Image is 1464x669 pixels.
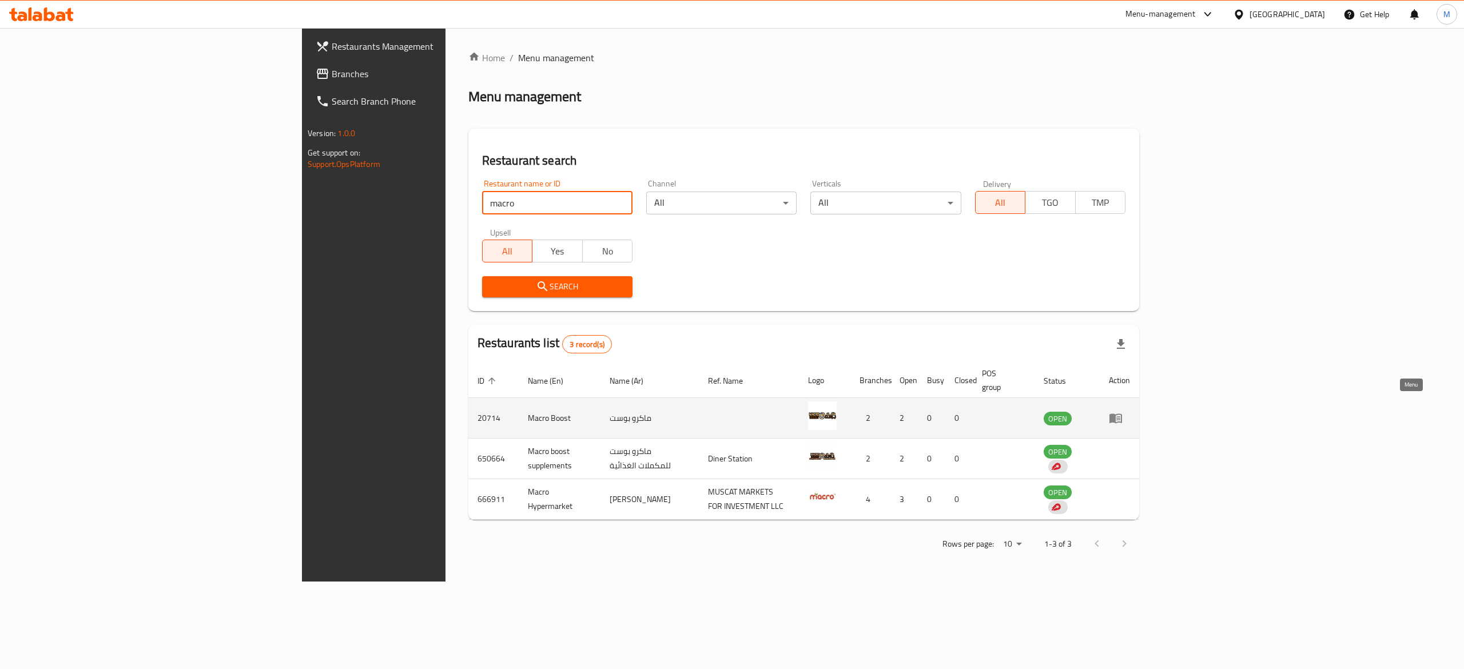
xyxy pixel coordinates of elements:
div: All [810,192,961,214]
th: Open [890,363,918,398]
div: OPEN [1044,485,1072,499]
a: Branches [307,60,547,87]
span: Menu management [518,51,594,65]
a: Search Branch Phone [307,87,547,115]
h2: Menu management [468,87,581,106]
span: Search Branch Phone [332,94,538,108]
span: Branches [332,67,538,81]
td: ماكرو بوست للمكملات الغذائية [600,439,699,479]
button: No [582,240,632,262]
div: Menu-management [1125,7,1196,21]
img: delivery hero logo [1051,502,1061,512]
span: All [487,243,528,260]
span: Yes [537,243,578,260]
img: Macro Boost [808,401,837,430]
div: Total records count [562,335,612,353]
p: Rows per page: [942,537,994,551]
span: Search [491,280,623,294]
span: OPEN [1044,486,1072,499]
td: 0 [918,439,945,479]
th: Logo [799,363,850,398]
label: Delivery [983,180,1012,188]
a: Restaurants Management [307,33,547,60]
td: 3 [890,479,918,520]
span: Name (En) [528,374,578,388]
th: Busy [918,363,945,398]
td: 2 [890,439,918,479]
a: Support.OpsPlatform [308,157,380,172]
span: No [587,243,628,260]
input: Search for restaurant name or ID.. [482,192,632,214]
img: Macro boost supplements [808,442,837,471]
button: Yes [532,240,582,262]
img: Macro Hypermarket [808,483,837,511]
td: MUSCAT MARKETS FOR INVESTMENT LLC [699,479,799,520]
td: 0 [945,479,973,520]
div: All [646,192,797,214]
p: 1-3 of 3 [1044,537,1072,551]
td: 0 [918,398,945,439]
div: Indicates that the vendor menu management has been moved to DH Catalog service [1048,460,1068,473]
span: Ref. Name [708,374,758,388]
td: Diner Station [699,439,799,479]
span: OPEN [1044,412,1072,425]
button: TMP [1075,191,1125,214]
span: Version: [308,126,336,141]
span: ID [478,374,499,388]
td: 2 [850,398,890,439]
span: TMP [1080,194,1121,211]
table: enhanced table [468,363,1139,520]
span: Status [1044,374,1081,388]
span: Restaurants Management [332,39,538,53]
nav: breadcrumb [468,51,1139,65]
th: Branches [850,363,890,398]
span: M [1443,8,1450,21]
h2: Restaurant search [482,152,1125,169]
td: [PERSON_NAME] [600,479,699,520]
img: delivery hero logo [1051,461,1061,472]
td: ماكرو بوست [600,398,699,439]
span: Get support on: [308,145,360,160]
span: All [980,194,1021,211]
label: Upsell [490,228,511,236]
td: 0 [945,439,973,479]
button: TGO [1025,191,1075,214]
span: TGO [1030,194,1071,211]
div: Rows per page: [998,536,1026,553]
td: Macro Hypermarket [519,479,600,520]
button: All [482,240,532,262]
span: 1.0.0 [337,126,355,141]
h2: Restaurants list [478,334,612,353]
td: 2 [890,398,918,439]
td: Macro Boost [519,398,600,439]
th: Action [1100,363,1139,398]
td: 0 [945,398,973,439]
td: Macro boost supplements [519,439,600,479]
span: 3 record(s) [563,339,611,350]
td: 4 [850,479,890,520]
th: Closed [945,363,973,398]
div: [GEOGRAPHIC_DATA] [1250,8,1325,21]
span: POS group [982,367,1021,394]
button: All [975,191,1025,214]
span: OPEN [1044,445,1072,459]
div: Indicates that the vendor menu management has been moved to DH Catalog service [1048,500,1068,514]
span: Name (Ar) [610,374,658,388]
div: Export file [1107,330,1135,358]
td: 2 [850,439,890,479]
button: Search [482,276,632,297]
td: 0 [918,479,945,520]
